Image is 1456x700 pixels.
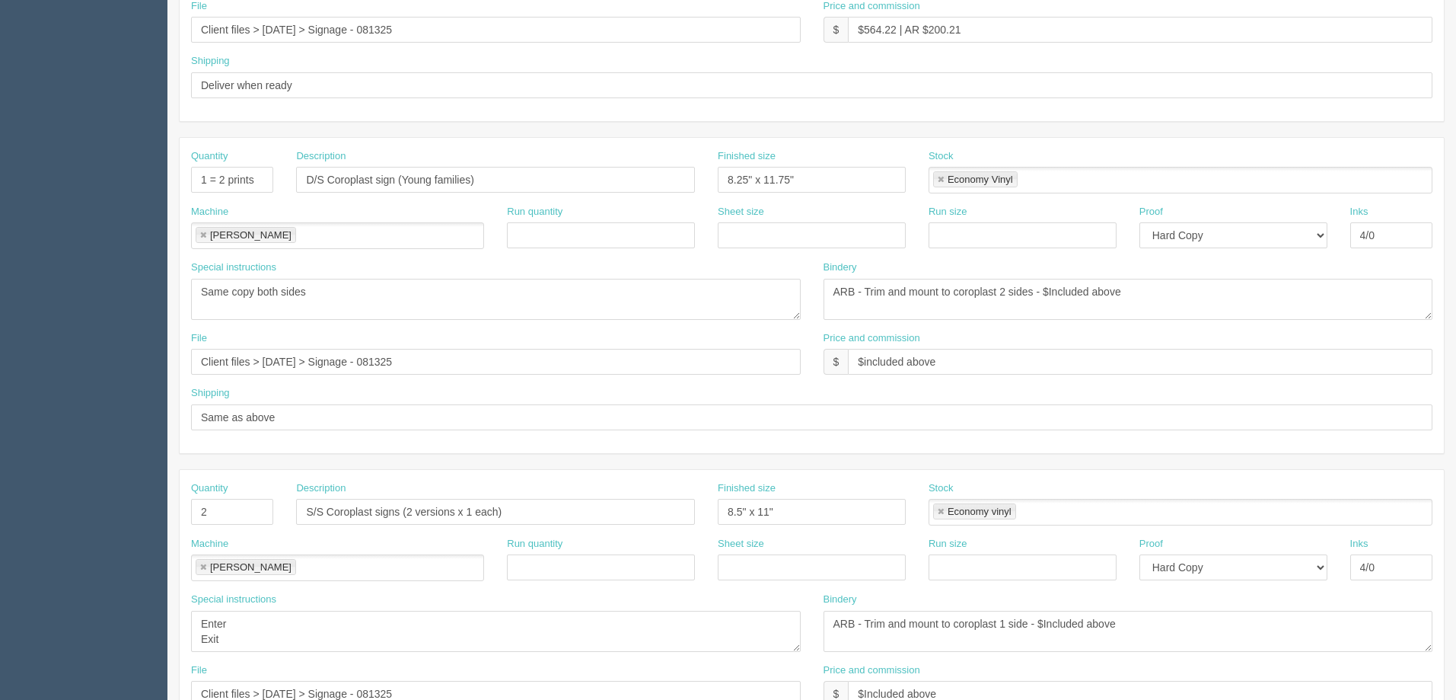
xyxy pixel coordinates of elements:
[824,331,920,346] label: Price and commission
[1139,537,1163,551] label: Proof
[191,149,228,164] label: Quantity
[1350,537,1368,551] label: Inks
[1350,205,1368,219] label: Inks
[191,54,230,69] label: Shipping
[191,593,276,607] label: Special instructions
[948,174,1013,184] div: Economy Vinyl
[191,279,801,320] textarea: Same copy both sides
[824,17,849,43] div: $
[296,481,346,496] label: Description
[210,230,292,240] div: [PERSON_NAME]
[824,663,920,678] label: Price and commission
[929,149,954,164] label: Stock
[210,562,292,572] div: [PERSON_NAME]
[191,537,228,551] label: Machine
[191,663,207,678] label: File
[929,205,967,219] label: Run size
[191,205,228,219] label: Machine
[191,611,801,652] textarea: Enter Exit
[507,205,562,219] label: Run quantity
[718,537,764,551] label: Sheet size
[718,149,776,164] label: Finished size
[824,611,1433,652] textarea: ARB - Trim and mount to coroplast 1 side - $Included above
[824,279,1433,320] textarea: ARB - Trim and mount to coroplast 2 sides - $Included above
[507,537,562,551] label: Run quantity
[296,149,346,164] label: Description
[948,507,1012,516] div: Economy vinyl
[929,537,967,551] label: Run size
[718,481,776,496] label: Finished size
[1139,205,1163,219] label: Proof
[824,261,857,275] label: Bindery
[191,481,228,496] label: Quantity
[929,481,954,496] label: Stock
[824,593,857,607] label: Bindery
[191,261,276,275] label: Special instructions
[718,205,764,219] label: Sheet size
[191,386,230,401] label: Shipping
[191,331,207,346] label: File
[824,349,849,375] div: $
